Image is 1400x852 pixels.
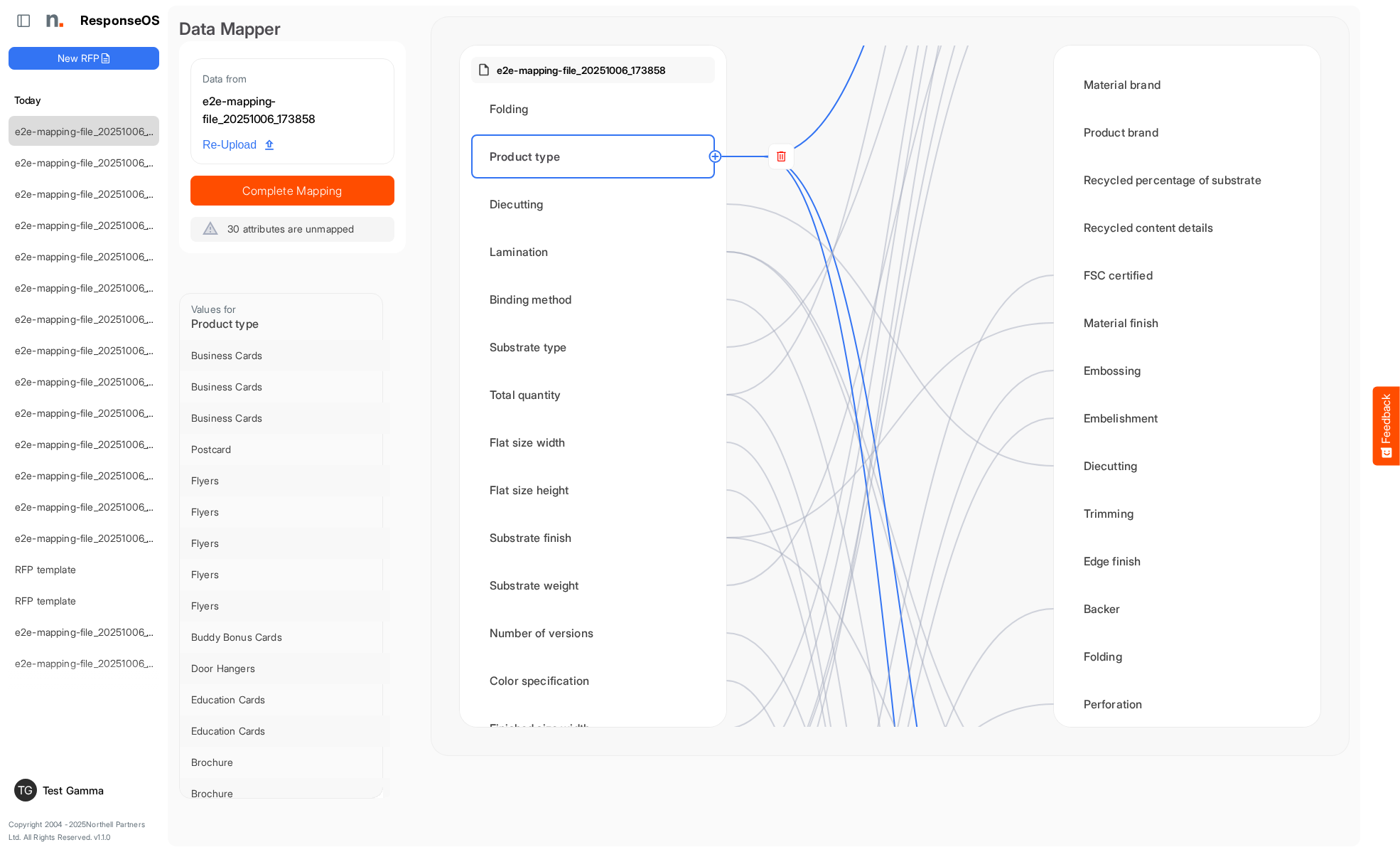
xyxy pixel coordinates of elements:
div: Postcard [191,442,379,457]
span: Values for [191,303,237,315]
a: e2e-mapping-file_20251006_173506 [15,188,179,200]
span: Product type [191,316,259,331]
button: Complete Mapping [190,176,394,206]
a: e2e-mapping-file_20251006_145931 [15,438,178,450]
a: RFP template [15,595,76,607]
div: Brochure [191,787,379,801]
div: Backer [1065,587,1309,631]
a: e2e-mapping-file_20251006_120004 [15,657,182,669]
div: Number of versions [471,611,715,655]
a: e2e-mapping-file_20251006_151638 [15,282,177,294]
div: Diecutting [471,182,715,226]
a: e2e-mapping-file_20251006_123619 [15,532,177,544]
div: Trimming [1065,491,1309,536]
span: Re-Upload [203,136,274,154]
a: e2e-mapping-file_20251006_141532 [15,469,178,481]
a: e2e-mapping-file_20251006_152733 [15,250,178,262]
div: e2e-mapping-file_20251006_173858 [203,92,382,129]
div: Folding [1065,634,1309,678]
div: Material finish [1065,301,1309,345]
div: Diecutting [1065,444,1309,488]
div: Education Cards [191,693,379,707]
div: Door Hangers [191,661,379,676]
div: Recycled content details [1065,206,1309,250]
div: Flyers [191,568,379,582]
div: Flyers [191,474,379,488]
button: New RFP [9,47,159,70]
a: e2e-mapping-file_20251006_141450 [15,501,179,513]
div: Flyers [191,599,379,613]
div: FSC certified [1065,253,1309,297]
a: e2e-mapping-file_20251006_173800 [15,156,180,169]
h6: Today [9,92,159,108]
a: e2e-mapping-file_20251006_173858 [15,125,178,137]
a: RFP template [15,563,76,575]
div: Flat size width [471,420,715,464]
div: Brochure [191,755,379,770]
div: Binding method [471,277,715,321]
div: Data from [203,70,382,87]
a: e2e-mapping-file_20251006_152957 [15,219,178,231]
div: Education Cards [191,724,379,738]
div: Color specification [471,659,715,703]
a: Re-Upload [197,132,279,159]
div: Data Mapper [179,17,406,41]
div: Total quantity [471,373,715,417]
div: Buddy Bonus Cards [191,630,379,644]
div: Folding [471,87,715,131]
span: Complete Mapping [191,181,394,201]
p: e2e-mapping-file_20251006_173858 [497,63,666,78]
div: Finished size width [471,706,715,750]
div: Substrate type [471,325,715,369]
h1: ResponseOS [80,14,161,28]
button: Feedback [1373,387,1400,466]
div: Recycled percentage of substrate [1065,158,1309,202]
div: Embelishment [1065,396,1309,440]
div: Flat size height [471,468,715,512]
div: Flyers [191,536,379,550]
div: Flyers [191,505,379,519]
div: Test Gamma [43,785,154,796]
div: Business Cards [191,348,379,363]
a: e2e-mapping-file_20251006_151233 [15,376,177,388]
div: Lamination [471,230,715,274]
p: Copyright 2004 - 2025 Northell Partners Ltd. All Rights Reserved. v 1.1.0 [9,819,159,843]
div: Product brand [1065,110,1309,154]
div: Product type [471,134,715,179]
div: Substrate finish [471,516,715,560]
div: Material brand [1065,63,1309,107]
div: Substrate weight [471,563,715,607]
div: Embossing [1065,348,1309,393]
div: Perforation [1065,682,1309,726]
div: Business Cards [191,411,379,425]
a: e2e-mapping-file_20251006_120332 [15,626,180,638]
div: Edge finish [1065,539,1309,583]
span: 30 attributes are unmapped [227,223,354,235]
span: TG [18,784,33,796]
a: e2e-mapping-file_20251006_151344 [15,313,178,325]
a: e2e-mapping-file_20251006_151326 [15,344,177,356]
div: Business Cards [191,380,379,394]
img: Northell [39,6,68,35]
a: e2e-mapping-file_20251006_151130 [15,407,176,419]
